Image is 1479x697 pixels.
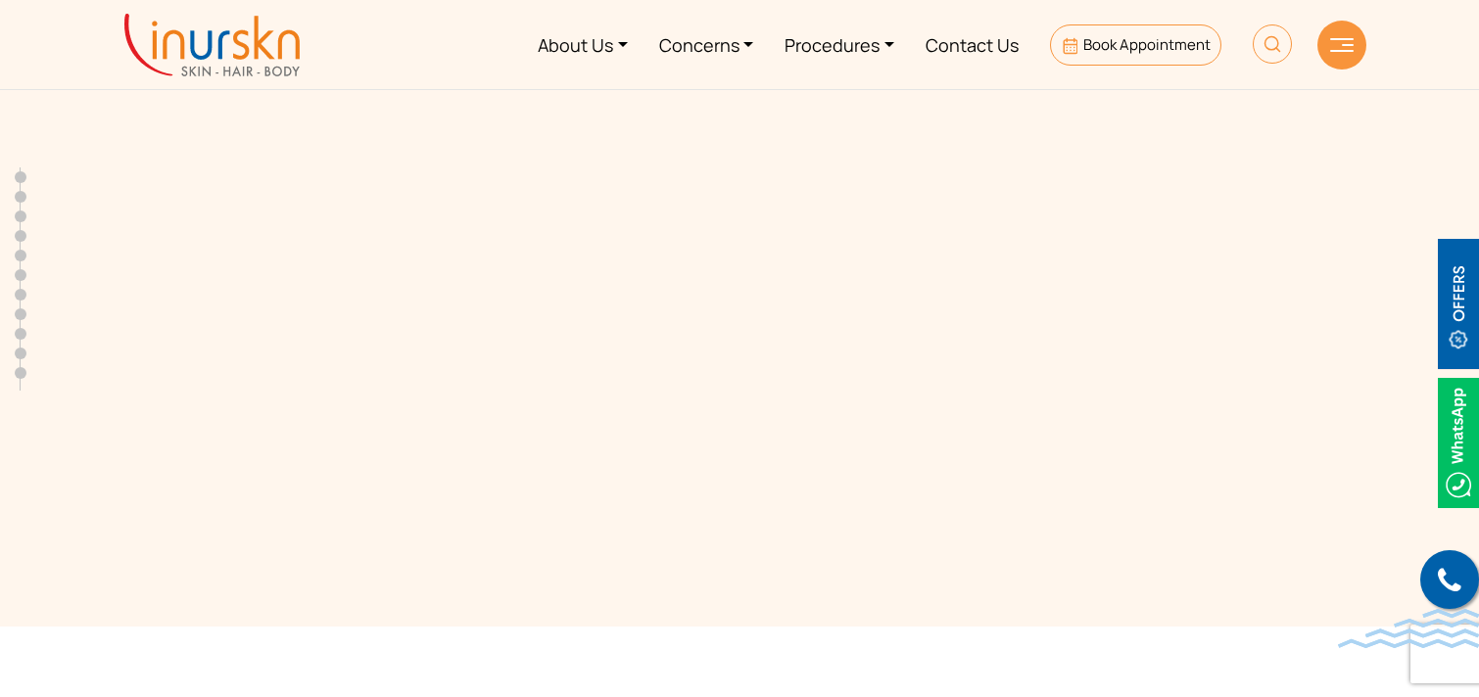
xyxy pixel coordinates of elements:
[1438,239,1479,369] img: offerBt
[124,14,300,76] img: inurskn-logo
[522,8,644,81] a: About Us
[1438,431,1479,452] a: Whatsappicon
[644,8,770,81] a: Concerns
[1330,38,1354,52] img: hamLine.svg
[1050,24,1221,66] a: Book Appointment
[1438,378,1479,508] img: Whatsappicon
[910,8,1034,81] a: Contact Us
[1253,24,1292,64] img: HeaderSearch
[769,8,910,81] a: Procedures
[1338,609,1479,648] img: bluewave
[1083,34,1211,55] span: Book Appointment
